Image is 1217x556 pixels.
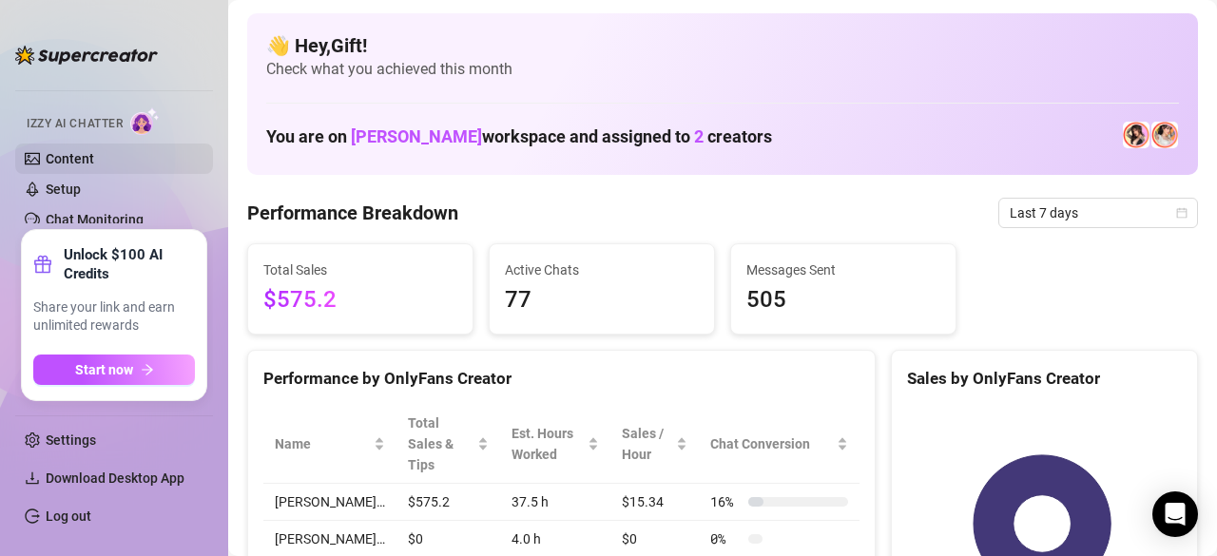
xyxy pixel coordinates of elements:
[746,282,940,318] span: 505
[75,362,133,377] span: Start now
[15,46,158,65] img: logo-BBDzfeDw.svg
[1010,199,1187,227] span: Last 7 days
[46,151,94,166] a: Content
[505,282,699,318] span: 77
[275,433,370,454] span: Name
[46,432,96,448] a: Settings
[505,259,699,280] span: Active Chats
[263,484,396,521] td: [PERSON_NAME]…
[46,182,81,197] a: Setup
[351,126,482,146] span: [PERSON_NAME]
[33,355,195,385] button: Start nowarrow-right
[247,200,458,226] h4: Performance Breakdown
[1123,122,1149,148] img: Holly
[710,528,741,549] span: 0 %
[694,126,704,146] span: 2
[266,32,1179,59] h4: 👋 Hey, Gift !
[46,212,144,227] a: Chat Monitoring
[1151,122,1178,148] img: 𝖍𝖔𝖑𝖑𝖞
[610,484,699,521] td: $15.34
[512,423,584,465] div: Est. Hours Worked
[746,259,940,280] span: Messages Sent
[396,405,500,484] th: Total Sales & Tips
[710,491,741,512] span: 16 %
[263,366,860,392] div: Performance by OnlyFans Creator
[130,107,160,135] img: AI Chatter
[33,255,52,274] span: gift
[699,405,860,484] th: Chat Conversion
[710,433,833,454] span: Chat Conversion
[141,363,154,376] span: arrow-right
[266,126,772,147] h1: You are on workspace and assigned to creators
[27,115,123,133] span: Izzy AI Chatter
[33,298,195,336] span: Share your link and earn unlimited rewards
[408,412,473,475] span: Total Sales & Tips
[46,470,184,486] span: Download Desktop App
[1176,207,1188,219] span: calendar
[25,470,40,486] span: download
[396,484,500,521] td: $575.2
[622,423,672,465] span: Sales / Hour
[266,59,1179,80] span: Check what you achieved this month
[907,366,1182,392] div: Sales by OnlyFans Creator
[1152,491,1198,537] div: Open Intercom Messenger
[500,484,610,521] td: 37.5 h
[263,282,457,318] span: $575.2
[64,245,195,283] strong: Unlock $100 AI Credits
[263,259,457,280] span: Total Sales
[263,405,396,484] th: Name
[610,405,699,484] th: Sales / Hour
[46,508,91,524] a: Log out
